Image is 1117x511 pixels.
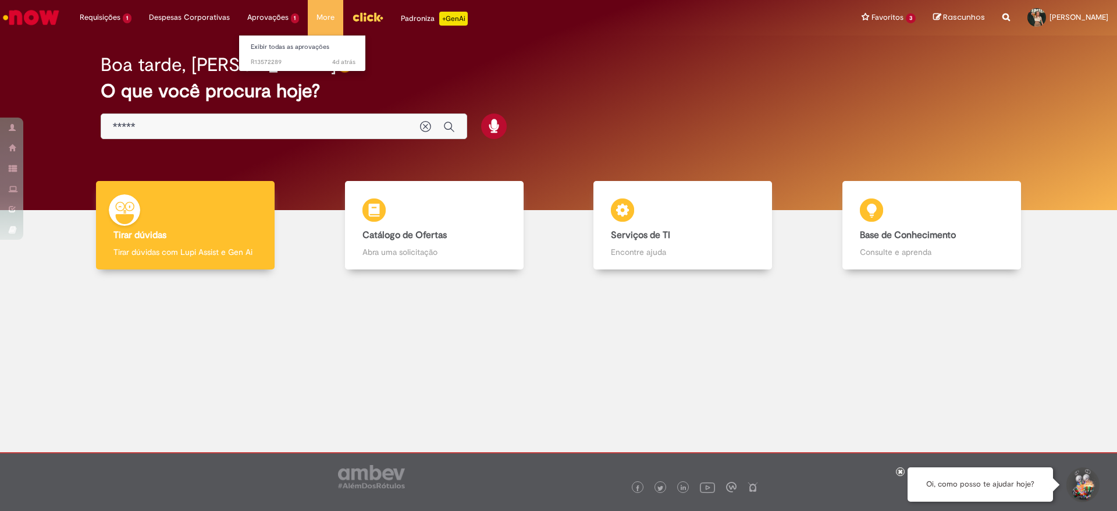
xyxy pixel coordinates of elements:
[611,229,670,241] b: Serviços de TI
[933,12,985,23] a: Rascunhos
[611,246,755,258] p: Encontre ajuda
[943,12,985,23] span: Rascunhos
[149,12,230,23] span: Despesas Corporativas
[61,181,310,270] a: Tirar dúvidas Tirar dúvidas com Lupi Assist e Gen Ai
[247,12,289,23] span: Aprovações
[906,13,916,23] span: 3
[362,246,506,258] p: Abra uma solicitação
[860,246,1004,258] p: Consulte e aprenda
[558,181,807,270] a: Serviços de TI Encontre ajuda
[332,58,355,66] time: 26/09/2025 19:13:44
[1065,467,1100,502] button: Iniciar Conversa de Suporte
[251,58,355,67] span: R13572289
[239,56,367,69] a: Aberto R13572289 :
[401,12,468,26] div: Padroniza
[291,13,300,23] span: 1
[338,465,405,488] img: logo_footer_ambev_rotulo_gray.png
[439,12,468,26] p: +GenAi
[908,467,1053,502] div: Oi, como posso te ajudar hoje?
[113,229,166,241] b: Tirar dúvidas
[332,58,355,66] span: 4d atrás
[101,81,1017,101] h2: O que você procura hoje?
[113,246,257,258] p: Tirar dúvidas com Lupi Assist e Gen Ai
[80,12,120,23] span: Requisições
[352,8,383,26] img: click_logo_yellow_360x200.png
[726,482,737,492] img: logo_footer_workplace.png
[860,229,956,241] b: Base de Conhecimento
[748,482,758,492] img: logo_footer_naosei.png
[362,229,447,241] b: Catálogo de Ofertas
[657,485,663,491] img: logo_footer_twitter.png
[101,55,336,75] h2: Boa tarde, [PERSON_NAME]
[1050,12,1108,22] span: [PERSON_NAME]
[316,12,335,23] span: More
[807,181,1056,270] a: Base de Conhecimento Consulte e aprenda
[239,41,367,54] a: Exibir todas as aprovações
[635,485,641,491] img: logo_footer_facebook.png
[123,13,131,23] span: 1
[700,480,715,495] img: logo_footer_youtube.png
[239,35,367,72] ul: Aprovações
[871,12,903,23] span: Favoritos
[681,485,686,492] img: logo_footer_linkedin.png
[1,6,61,29] img: ServiceNow
[310,181,559,270] a: Catálogo de Ofertas Abra uma solicitação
